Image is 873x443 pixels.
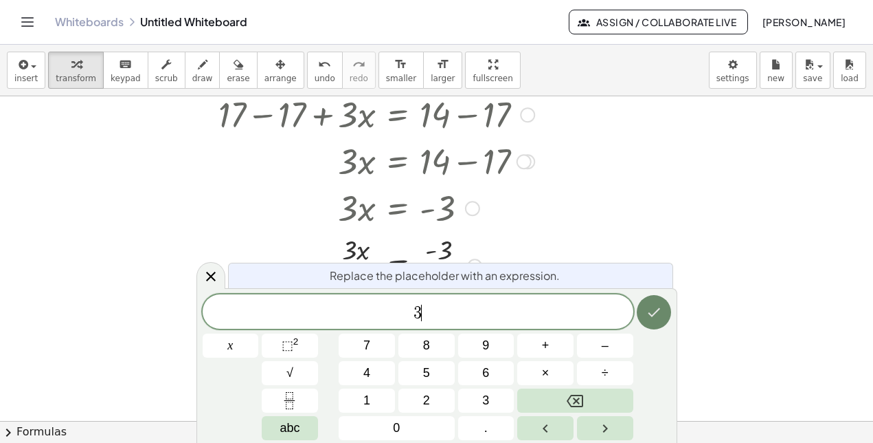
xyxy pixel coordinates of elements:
a: Whiteboards [55,15,124,29]
span: ⬚ [282,338,293,352]
span: erase [227,74,249,83]
span: 8 [423,336,430,355]
span: larger [431,74,455,83]
button: fullscreen [465,52,520,89]
button: 8 [398,334,455,358]
span: load [841,74,859,83]
span: insert [14,74,38,83]
span: [PERSON_NAME] [762,16,846,28]
button: 3 [458,389,514,413]
span: fullscreen [473,74,512,83]
span: smaller [386,74,416,83]
button: new [760,52,793,89]
button: 0 [339,416,454,440]
span: abc [280,419,299,437]
button: Right arrow [577,416,633,440]
button: undoundo [307,52,343,89]
span: keypad [111,74,141,83]
span: 9 [482,336,489,355]
span: save [803,74,822,83]
button: save [795,52,830,89]
button: settings [709,52,757,89]
span: + [542,336,549,355]
button: Done [637,295,671,329]
button: Squared [262,334,318,358]
span: ​ [421,305,422,321]
span: scrub [155,74,178,83]
button: format_sizesmaller [378,52,424,89]
button: Minus [577,334,633,358]
button: 2 [398,389,455,413]
span: new [767,74,784,83]
button: Square root [262,361,318,385]
span: Assign / Collaborate Live [580,16,736,28]
button: arrange [257,52,304,89]
i: format_size [436,56,449,73]
button: . [458,416,514,440]
button: insert [7,52,45,89]
span: x [227,336,233,355]
button: keyboardkeypad [103,52,148,89]
span: transform [56,74,96,83]
span: settings [716,74,749,83]
button: Toggle navigation [16,11,38,33]
button: 9 [458,334,514,358]
span: × [542,364,549,382]
button: 7 [339,334,395,358]
button: 4 [339,361,395,385]
span: 7 [363,336,370,355]
button: 1 [339,389,395,413]
span: 3 [482,391,489,410]
span: 1 [363,391,370,410]
span: arrange [264,74,297,83]
span: 4 [363,364,370,382]
button: x [203,334,259,358]
button: draw [185,52,220,89]
i: keyboard [119,56,132,73]
sup: 2 [293,336,299,347]
button: scrub [148,52,185,89]
button: [PERSON_NAME] [751,10,857,34]
span: 0 [393,419,400,437]
button: erase [219,52,257,89]
button: Backspace [517,389,633,413]
span: Replace the placeholder with an expression. [330,268,560,284]
button: 6 [458,361,514,385]
span: ÷ [602,364,609,382]
span: √ [286,364,293,382]
span: redo [350,74,368,83]
span: 2 [423,391,430,410]
button: Fraction [262,389,318,413]
span: draw [192,74,213,83]
button: redoredo [342,52,376,89]
span: – [602,336,609,355]
button: Times [517,361,574,385]
button: format_sizelarger [423,52,462,89]
span: undo [315,74,335,83]
span: 3 [413,305,422,321]
button: load [833,52,866,89]
i: format_size [394,56,407,73]
button: 5 [398,361,455,385]
button: Plus [517,334,574,358]
span: 5 [423,364,430,382]
button: Alphabet [262,416,318,440]
button: Assign / Collaborate Live [569,10,748,34]
button: Divide [577,361,633,385]
i: redo [352,56,365,73]
button: Left arrow [517,416,574,440]
i: undo [318,56,331,73]
button: transform [48,52,104,89]
span: . [484,419,488,437]
span: 6 [482,364,489,382]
